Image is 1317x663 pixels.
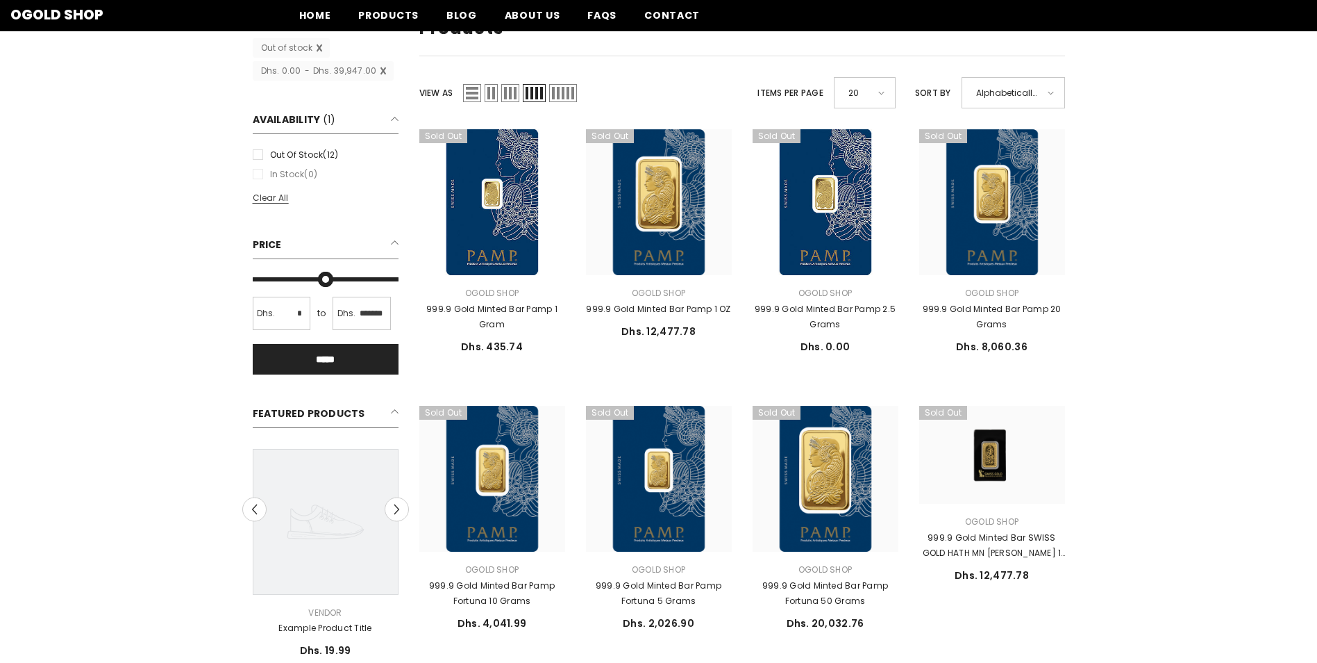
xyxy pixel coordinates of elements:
[523,84,546,102] span: Grid 4
[323,113,336,126] span: (1)
[446,8,477,22] span: Blog
[798,287,852,299] a: Ogold Shop
[787,616,864,630] span: Dhs. 20,032.76
[253,147,399,163] label: Out of stock
[753,302,898,332] a: 999.9 Gold Minted Bar Pamp 2.5 Grams
[919,406,1065,503] a: 999.9 Gold Minted Bar SWISS GOLD HATH MN FADL RABY 1 OZ
[253,605,399,621] div: Vendor
[285,8,345,31] a: Home
[419,19,1065,39] h1: Products
[919,530,1065,561] a: 999.9 Gold Minted Bar SWISS GOLD HATH MN [PERSON_NAME] 1 OZ
[919,129,968,143] span: Sold out
[242,498,267,522] button: Previous
[848,83,869,103] span: 20
[465,287,519,299] a: Ogold Shop
[753,406,801,420] span: Sold out
[253,38,330,58] a: Out of stock
[587,8,616,22] span: FAQs
[632,287,685,299] a: Ogold Shop
[461,340,523,354] span: Dhs. 435.74
[586,129,732,275] a: 999.9 Gold Minted Bar Pamp 1 OZ
[253,113,321,126] span: Availability
[919,129,1065,275] a: 999.9 Gold Minted Bar Pamp 20 Grams
[253,61,394,81] a: Dhs. 0.00-Dhs. 39,947.00
[419,406,468,420] span: Sold out
[586,302,732,317] a: 999.9 Gold Minted Bar Pamp 1 OZ
[253,621,399,636] a: Example product title
[419,302,565,332] a: 999.9 Gold Minted Bar Pamp 1 Gram
[573,8,630,31] a: FAQs
[632,564,685,575] a: Ogold Shop
[10,8,103,22] a: Ogold Shop
[586,406,732,552] a: 999.9 Gold Minted Bar Pamp Fortuna 5 Grams
[586,406,635,420] span: Sold out
[965,516,1018,527] a: Ogold Shop
[753,578,898,609] a: 999.9 Gold Minted Bar Pamp Fortuna 50 Grams
[800,340,850,354] span: Dhs. 0.00
[630,8,714,31] a: Contact
[919,302,1065,332] a: 999.9 Gold Minted Bar Pamp 20 Grams
[798,564,852,575] a: Ogold Shop
[419,578,565,609] a: 999.9 Gold Minted Bar Pamp Fortuna 10 Grams
[358,8,419,22] span: Products
[586,129,635,143] span: Sold out
[491,8,574,31] a: About us
[955,568,1029,582] span: Dhs. 12,477.78
[962,77,1065,108] div: Alphabetically, A-Z
[253,192,289,204] span: Clear all
[505,8,560,22] span: About us
[433,8,491,31] a: Blog
[753,406,898,552] a: 999.9 Gold Minted Bar Pamp Fortuna 50 Grams
[753,129,898,275] a: 999.9 Gold Minted Bar Pamp 2.5 Grams
[757,85,823,101] label: Items per page
[586,578,732,609] a: 999.9 Gold Minted Bar Pamp Fortuna 5 Grams
[623,616,694,630] span: Dhs. 2,026.90
[549,84,577,102] span: Grid 5
[501,84,519,102] span: Grid 3
[419,85,453,101] label: View as
[385,498,409,522] button: Next
[337,306,356,321] span: Dhs.
[299,8,331,22] span: Home
[300,644,351,657] span: Dhs. 19.99
[976,83,1038,103] span: Alphabetically, A-Z
[463,84,481,102] span: List
[965,287,1018,299] a: Ogold Shop
[915,85,951,101] label: Sort by
[257,306,276,321] span: Dhs.
[956,340,1027,354] span: Dhs. 8,060.36
[919,406,968,420] span: Sold out
[485,84,498,102] span: Grid 2
[465,564,519,575] a: Ogold Shop
[621,325,696,338] span: Dhs. 12,477.78
[753,129,801,143] span: Sold out
[323,149,338,161] span: (12)
[644,8,700,22] span: Contact
[253,238,282,252] span: Price
[253,190,399,206] a: Clear all
[419,406,565,552] a: 999.9 Gold Minted Bar Pamp Fortuna 10 Grams
[834,77,896,108] div: 20
[313,306,330,321] span: to
[253,402,399,428] h2: Featured Products
[458,616,527,630] span: Dhs. 4,041.99
[419,129,565,275] a: 999.9 Gold Minted Bar Pamp 1 Gram
[419,129,468,143] span: Sold out
[344,8,433,31] a: Products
